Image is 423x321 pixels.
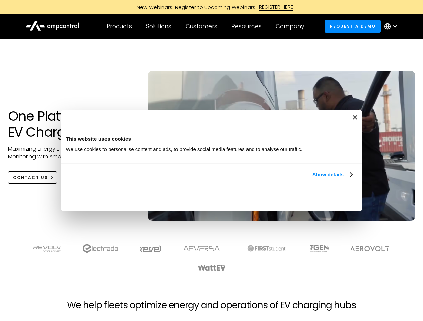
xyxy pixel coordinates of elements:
div: Resources [231,23,262,30]
a: Request a demo [325,20,381,32]
a: New Webinars: Register to Upcoming WebinarsREGISTER HERE [61,3,362,11]
div: Company [276,23,304,30]
div: Solutions [146,23,171,30]
h2: We help fleets optimize energy and operations of EV charging hubs [67,300,356,311]
div: This website uses cookies [66,135,357,143]
img: electrada logo [83,244,118,253]
div: Products [107,23,132,30]
a: Show details [312,171,352,179]
div: New Webinars: Register to Upcoming Webinars [130,4,259,11]
button: Close banner [353,115,357,120]
span: We use cookies to personalise content and ads, to provide social media features and to analyse ou... [66,146,303,152]
p: Maximizing Energy Efficiency, Uptime, and 24/7 Monitoring with Ampcontrol Solutions [8,145,135,160]
div: Customers [186,23,217,30]
button: Okay [259,186,355,206]
div: REGISTER HERE [259,3,293,11]
div: CONTACT US [13,175,48,181]
h1: One Platform for EV Charging Hubs [8,108,135,140]
img: Aerovolt Logo [350,246,390,251]
a: CONTACT US [8,171,57,184]
img: WattEV logo [198,265,226,271]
